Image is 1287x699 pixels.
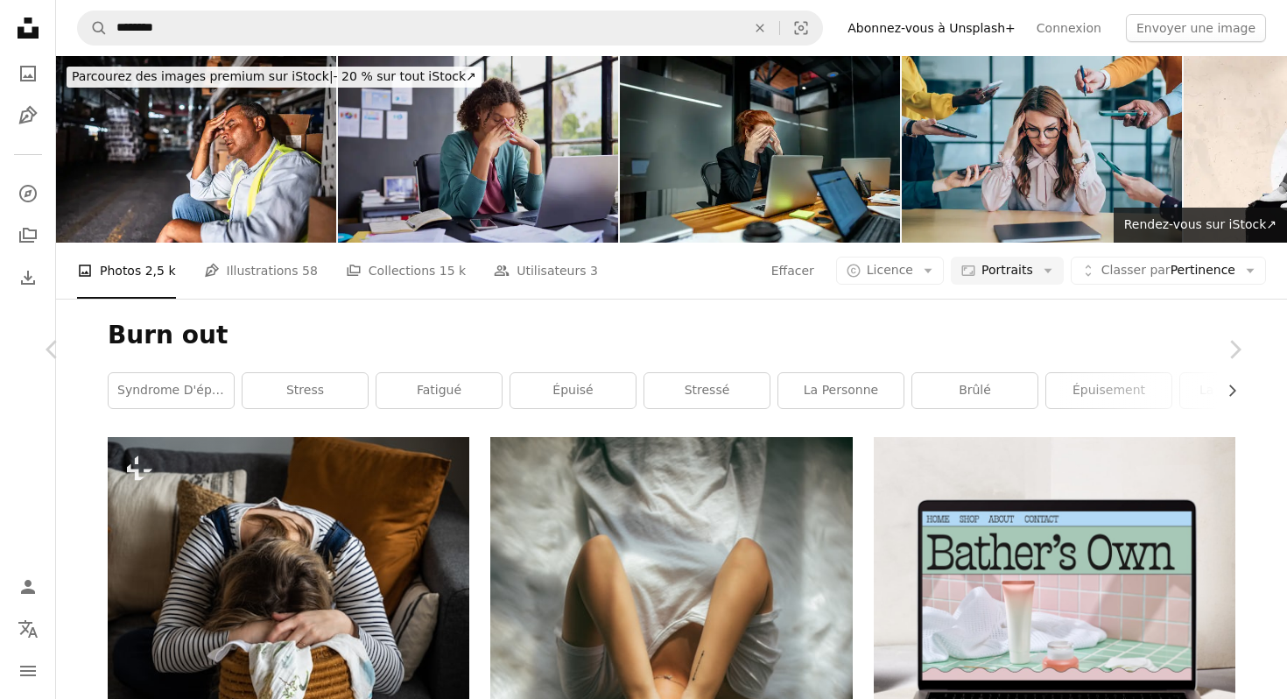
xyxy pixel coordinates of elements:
a: syndrome d'épuisement professionnel [109,373,234,408]
button: Licence [836,257,944,285]
img: Femme d’affaires inquiète travaillant avec un ordinateur portable au bureau [620,56,900,243]
a: Collections [11,218,46,253]
button: Recherche de visuels [780,11,822,45]
img: Épuisement mental dû à un travail excessif. [902,56,1182,243]
button: Rechercher sur Unsplash [78,11,108,45]
span: - 20 % sur tout iStock ↗ [72,69,476,83]
a: Illustrations 58 [204,243,318,299]
h1: Burn out [108,320,1235,351]
span: 15 k [440,261,466,280]
a: Illustrations [11,98,46,133]
a: Connexion [1026,14,1112,42]
span: Portraits [981,262,1033,279]
a: Rendez-vous sur iStock↗ [1114,208,1287,243]
a: Parcourez des images premium sur iStock|- 20 % sur tout iStock↗ [56,56,492,98]
button: Menu [11,653,46,688]
span: Classer par [1101,263,1171,277]
span: Rendez-vous sur iStock ↗ [1124,217,1276,231]
span: Pertinence [1101,262,1235,279]
a: la personne [778,373,904,408]
button: Classer parPertinence [1071,257,1266,285]
a: fatigué [376,373,502,408]
a: épuisement [1046,373,1171,408]
a: stress [243,373,368,408]
a: Collections 15 k [346,243,466,299]
a: Connexion / S’inscrire [11,569,46,604]
a: Historique de téléchargement [11,260,46,295]
form: Rechercher des visuels sur tout le site [77,11,823,46]
span: 3 [590,261,598,280]
a: Utilisateurs 3 [494,243,598,299]
button: Effacer [741,11,779,45]
a: Photos [11,56,46,91]
span: Parcourez des images premium sur iStock | [72,69,334,83]
a: Abonnez-vous à Unsplash+ [837,14,1026,42]
button: Portraits [951,257,1064,285]
a: Explorer [11,176,46,211]
a: épuisé [510,373,636,408]
img: Homme mûr fatigué assis au travail dans un entrepôt [56,56,336,243]
a: stressé [644,373,770,408]
span: 58 [302,261,318,280]
button: Langue [11,611,46,646]
a: Suivant [1182,265,1287,434]
button: Envoyer une image [1126,14,1266,42]
span: Licence [867,263,913,277]
button: Effacer [770,257,815,285]
a: Brûlé [912,373,1037,408]
img: Femme d’affaires multiethnique stressée au travail [338,56,618,243]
